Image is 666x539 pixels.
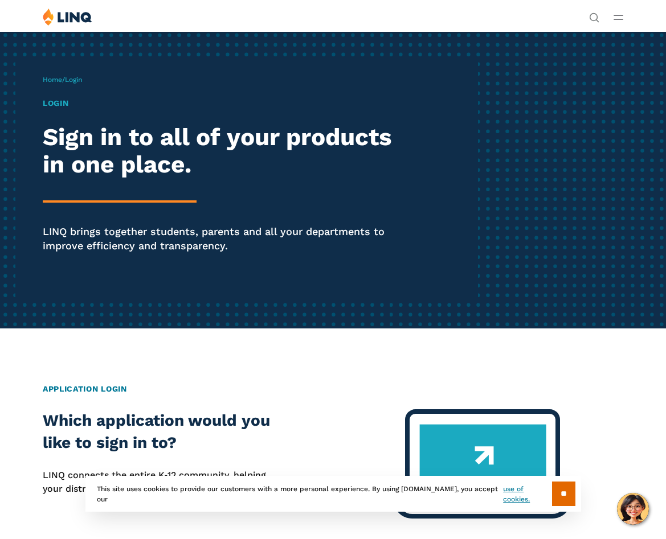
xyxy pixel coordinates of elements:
button: Hello, have a question? Let’s chat. [617,493,649,525]
button: Open Main Menu [614,11,623,23]
nav: Utility Navigation [589,8,599,22]
h1: Login [43,97,408,109]
h2: Sign in to all of your products in one place. [43,124,408,179]
span: / [43,76,82,84]
a: Home [43,76,62,84]
button: Open Search Bar [589,11,599,22]
p: LINQ brings together students, parents and all your departments to improve efficiency and transpa... [43,224,408,253]
p: LINQ connects the entire K‑12 community, helping your district to work far more efficiently. [43,468,275,496]
h2: Application Login [43,383,623,395]
img: LINQ | K‑12 Software [43,8,92,26]
h2: Which application would you like to sign in to? [43,409,275,455]
span: Login [65,76,82,84]
a: use of cookies. [503,484,551,504]
div: This site uses cookies to provide our customers with a more personal experience. By using [DOMAIN... [85,476,581,512]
